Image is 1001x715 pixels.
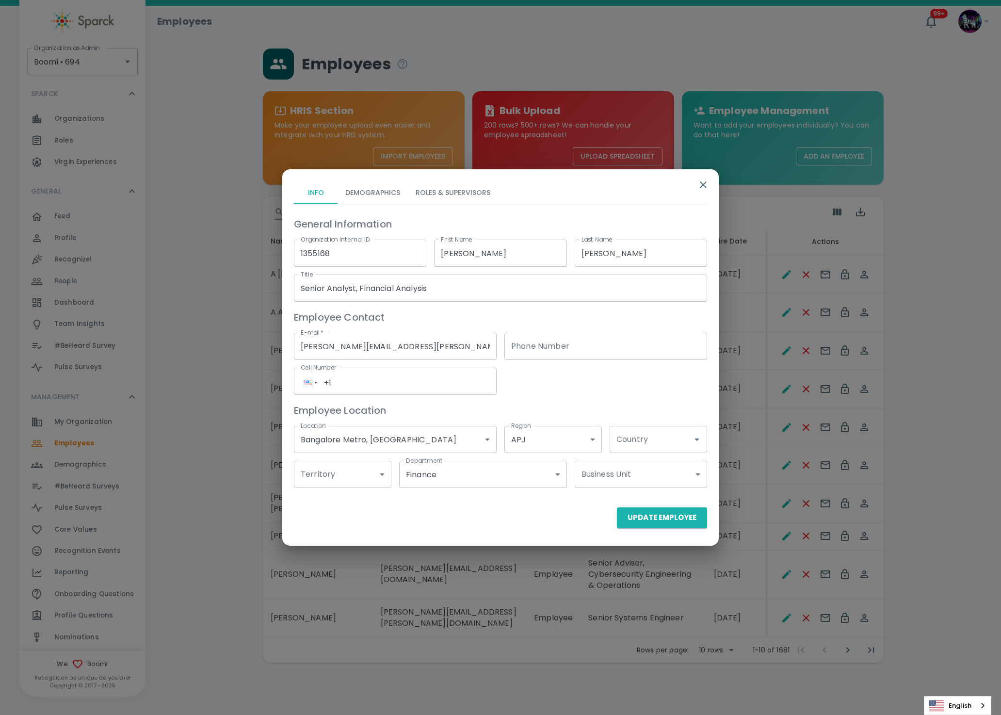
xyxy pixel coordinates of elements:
[614,430,688,449] input: US
[399,461,567,488] div: Finance
[294,216,707,232] h6: General Information
[301,235,370,244] label: Organization Internal ID
[294,240,426,267] input: e.g. E001
[406,456,443,465] label: Department
[301,270,313,278] label: Title
[690,433,704,446] button: Open
[294,309,707,325] h6: Employee Contact
[301,328,323,337] label: E-mail
[294,181,338,204] button: Info
[441,235,472,244] label: First Name
[294,426,497,453] div: Bangalore Metro, [GEOGRAPHIC_DATA]
[294,181,707,204] div: basic tabs example
[511,422,531,430] label: Region
[434,240,566,267] input: John
[924,696,991,715] div: Language
[924,696,991,715] aside: Language selected: English
[294,333,497,360] input: name@email.com
[504,426,602,453] div: APJ
[301,422,325,430] label: Location
[338,181,408,204] button: Demographics
[301,363,337,372] label: Cell Number
[408,181,498,204] button: Roles & Supervisors
[581,235,612,244] label: Last Name
[617,507,707,528] button: Update Employee
[575,240,707,267] input: Doe
[301,370,319,395] div: United States: + 1
[924,697,991,715] a: English
[294,403,707,418] h6: Employee Location
[504,333,707,360] input: +1 (123) 456-7890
